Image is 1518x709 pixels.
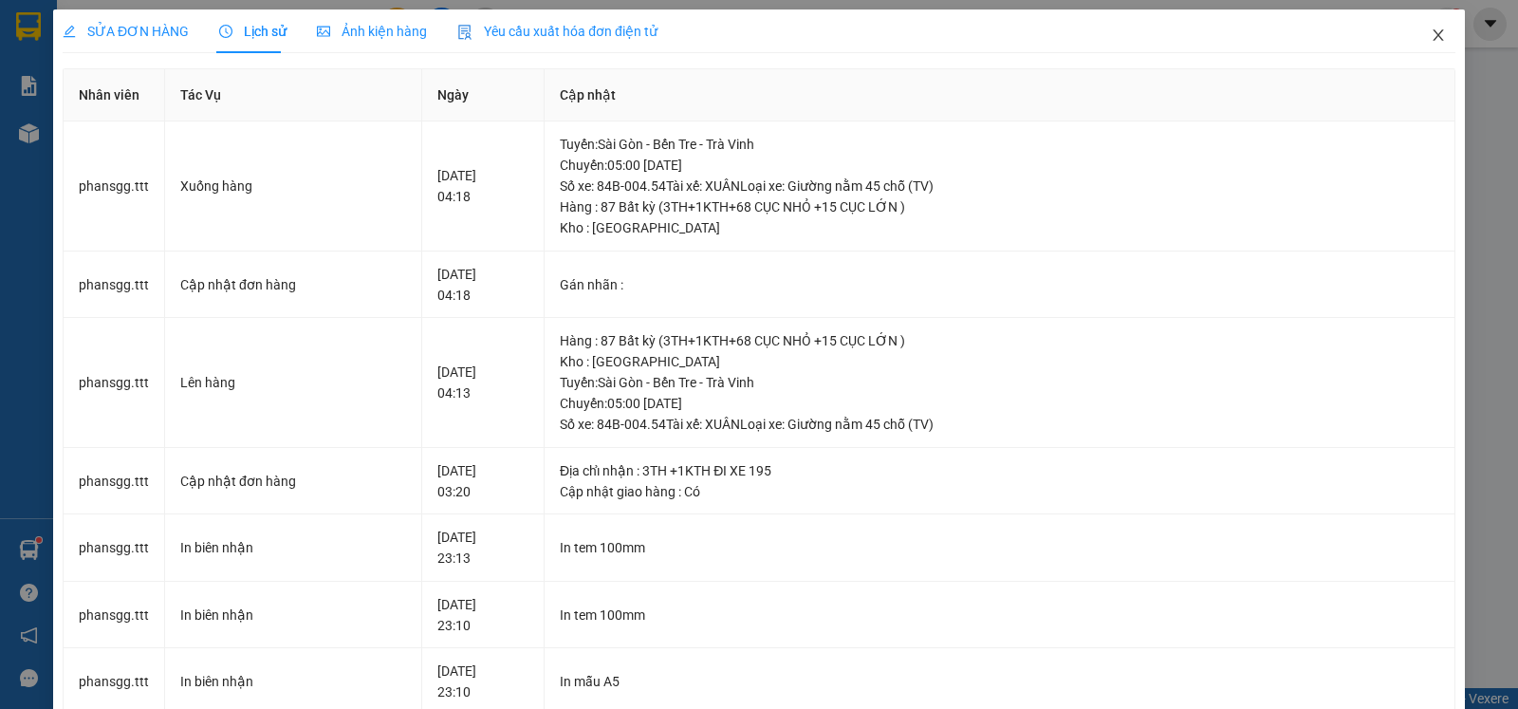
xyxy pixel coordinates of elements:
[560,330,1439,351] div: Hàng : 87 Bất kỳ (3TH+1KTH+68 CỤC NHỎ +15 CỤC LỚN )
[180,537,406,558] div: In biên nhận
[180,274,406,295] div: Cập nhật đơn hàng
[64,121,165,252] td: phansgg.ttt
[64,582,165,649] td: phansgg.ttt
[317,24,427,39] span: Ảnh kiện hàng
[219,24,287,39] span: Lịch sử
[165,69,422,121] th: Tác Vụ
[560,134,1439,196] div: Tuyến : Sài Gòn - Bến Tre - Trà Vinh Chuyến: 05:00 [DATE] Số xe: 84B-004.54 Tài xế: XUÂN Loại xe:...
[457,24,657,39] span: Yêu cầu xuất hóa đơn điện tử
[1412,9,1465,63] button: Close
[560,481,1439,502] div: Cập nhật giao hàng : Có
[180,372,406,393] div: Lên hàng
[437,165,528,207] div: [DATE] 04:18
[64,69,165,121] th: Nhân viên
[437,362,528,403] div: [DATE] 04:13
[63,25,76,38] span: edit
[560,217,1439,238] div: Kho : [GEOGRAPHIC_DATA]
[180,471,406,492] div: Cập nhật đơn hàng
[560,605,1439,625] div: In tem 100mm
[560,274,1439,295] div: Gán nhãn :
[437,527,528,569] div: [DATE] 23:13
[437,661,528,702] div: [DATE] 23:10
[64,318,165,448] td: phansgg.ttt
[437,460,528,502] div: [DATE] 03:20
[180,671,406,692] div: In biên nhận
[219,25,232,38] span: clock-circle
[64,252,165,319] td: phansgg.ttt
[437,594,528,636] div: [DATE] 23:10
[64,514,165,582] td: phansgg.ttt
[1431,28,1446,43] span: close
[422,69,545,121] th: Ngày
[560,351,1439,372] div: Kho : [GEOGRAPHIC_DATA]
[545,69,1455,121] th: Cập nhật
[560,372,1439,435] div: Tuyến : Sài Gòn - Bến Tre - Trà Vinh Chuyến: 05:00 [DATE] Số xe: 84B-004.54 Tài xế: XUÂN Loại xe:...
[64,448,165,515] td: phansgg.ttt
[180,176,406,196] div: Xuống hàng
[560,537,1439,558] div: In tem 100mm
[560,196,1439,217] div: Hàng : 87 Bất kỳ (3TH+1KTH+68 CỤC NHỎ +15 CỤC LỚN )
[180,605,406,625] div: In biên nhận
[437,264,528,306] div: [DATE] 04:18
[560,460,1439,481] div: Địa chỉ nhận : 3TH +1KTH ĐI XE 195
[317,25,330,38] span: picture
[457,25,472,40] img: icon
[560,671,1439,692] div: In mẫu A5
[63,24,189,39] span: SỬA ĐƠN HÀNG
